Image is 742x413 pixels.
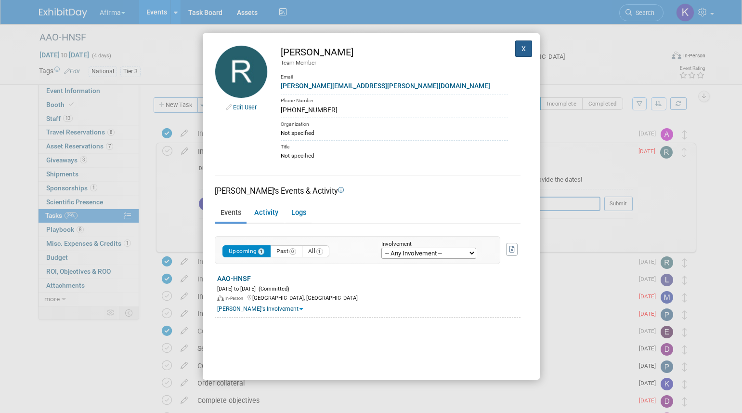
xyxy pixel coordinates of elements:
[217,293,521,302] div: [GEOGRAPHIC_DATA], [GEOGRAPHIC_DATA]
[248,205,284,222] a: Activity
[286,205,312,222] a: Logs
[217,306,303,312] a: [PERSON_NAME]'s Involvement
[281,105,508,115] div: [PHONE_NUMBER]
[215,205,247,222] a: Events
[281,45,508,59] div: [PERSON_NAME]
[217,275,251,282] a: AAO-HNSF
[217,295,224,301] img: In-Person Event
[281,140,508,151] div: Title
[215,45,268,98] img: Rhonda Eickhoff
[281,94,508,105] div: Phone Number
[289,248,296,255] span: 0
[258,248,265,255] span: 1
[225,296,246,301] span: In-Person
[281,151,508,160] div: Not specified
[281,67,508,81] div: Email
[515,40,533,57] button: X
[256,286,289,292] span: (Committed)
[281,118,508,129] div: Organization
[381,241,485,248] div: Involvement
[233,104,257,111] a: Edit User
[281,129,508,137] div: Not specified
[222,245,271,257] button: Upcoming1
[281,82,490,90] a: [PERSON_NAME][EMAIL_ADDRESS][PERSON_NAME][DOMAIN_NAME]
[270,245,302,257] button: Past0
[217,284,521,293] div: [DATE] to [DATE]
[302,245,329,257] button: All1
[215,186,521,197] div: [PERSON_NAME]'s Events & Activity
[281,59,508,67] div: Team Member
[316,248,323,255] span: 1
